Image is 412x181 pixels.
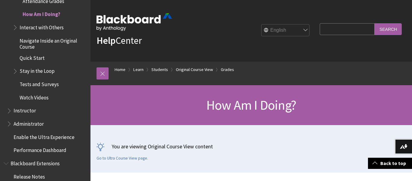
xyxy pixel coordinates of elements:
[206,97,296,113] span: How Am I Doing?
[14,119,44,127] span: Administrator
[20,36,86,50] span: Navigate Inside an Original Course
[97,34,142,47] a: HelpCenter
[14,172,45,180] span: Release Notes
[375,23,402,35] input: Search
[221,66,234,73] a: Grades
[97,13,172,31] img: Blackboard by Anthology
[23,9,60,17] span: How Am I Doing?
[20,66,55,74] span: Stay in the Loop
[20,79,59,87] span: Tests and Surveys
[97,34,116,47] strong: Help
[14,145,66,154] span: Performance Dashboard
[176,66,213,73] a: Original Course View
[11,158,60,166] span: Blackboard Extensions
[20,22,64,31] span: Interact with Others
[20,92,49,101] span: Watch Videos
[20,53,45,61] span: Quick Start
[97,143,406,150] p: You are viewing Original Course View content
[133,66,144,73] a: Learn
[14,132,74,140] span: Enable the Ultra Experience
[368,158,412,169] a: Back to top
[115,66,125,73] a: Home
[151,66,168,73] a: Students
[14,106,36,114] span: Instructor
[261,24,310,37] select: Site Language Selector
[97,156,148,161] a: Go to Ultra Course View page.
